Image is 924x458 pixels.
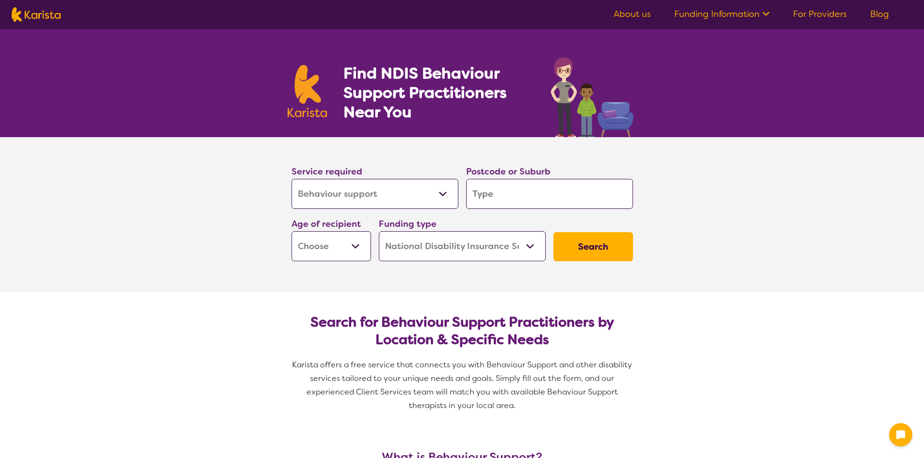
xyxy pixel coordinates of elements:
h1: Find NDIS Behaviour Support Practitioners Near You [343,63,531,122]
a: Blog [870,8,889,20]
p: Karista offers a free service that connects you with Behaviour Support and other disability servi... [288,358,637,412]
button: Search [553,232,633,261]
a: For Providers [793,8,847,20]
img: Karista logo [12,7,61,22]
label: Service required [292,166,362,177]
a: Funding Information [674,8,770,20]
img: Karista logo [288,65,327,117]
h2: Search for Behaviour Support Practitioners by Location & Specific Needs [299,314,625,348]
a: About us [614,8,651,20]
label: Postcode or Suburb [466,166,551,177]
img: behaviour-support [548,52,637,137]
label: Age of recipient [292,218,361,230]
label: Funding type [379,218,437,230]
input: Type [466,179,633,209]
